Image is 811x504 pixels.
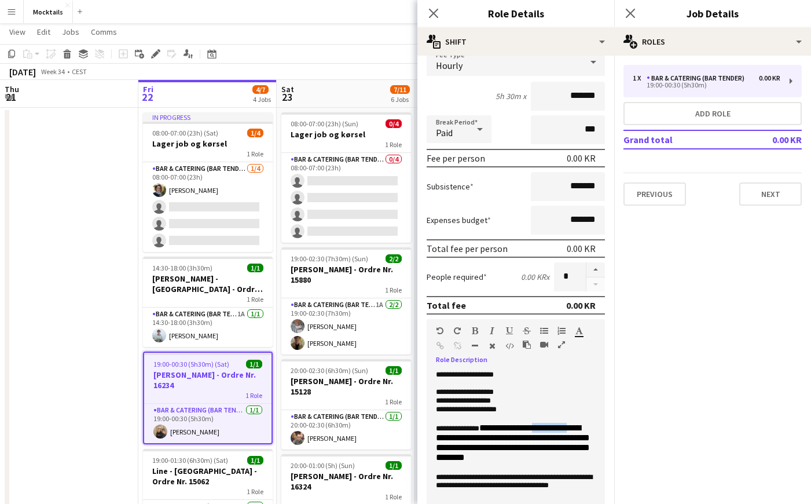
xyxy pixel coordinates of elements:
[247,456,263,465] span: 1/1
[567,243,596,254] div: 0.00 KR
[291,366,368,375] span: 20:00-02:30 (6h30m) (Sun)
[386,119,402,128] span: 0/4
[143,112,273,252] app-job-card: In progress08:00-07:00 (23h) (Sat)1/4Lager job og kørsel1 RoleBar & Catering (Bar Tender)1/408:00...
[427,152,485,164] div: Fee per person
[385,286,402,294] span: 1 Role
[523,326,531,335] button: Strikethrough
[143,162,273,252] app-card-role: Bar & Catering (Bar Tender)1/408:00-07:00 (23h)[PERSON_NAME]
[9,27,25,37] span: View
[143,273,273,294] h3: [PERSON_NAME] - [GEOGRAPHIC_DATA] - Ordre Nr. 15889
[5,24,30,39] a: View
[141,90,153,104] span: 22
[540,326,548,335] button: Unordered List
[614,6,811,21] h3: Job Details
[623,130,734,149] td: Grand total
[91,27,117,37] span: Comms
[386,461,402,470] span: 1/1
[633,82,780,88] div: 19:00-00:30 (5h30m)
[247,264,263,272] span: 1/1
[471,341,479,350] button: Horizontal Line
[253,95,271,104] div: 4 Jobs
[281,359,411,450] app-job-card: 20:00-02:30 (6h30m) (Sun)1/1[PERSON_NAME] - Ordre Nr. 151281 RoleBar & Catering (Bar Tender)1/120...
[247,129,263,137] span: 1/4
[623,102,802,125] button: Add role
[427,243,508,254] div: Total fee per person
[385,140,402,149] span: 1 Role
[291,119,358,128] span: 08:00-07:00 (23h) (Sun)
[24,1,73,23] button: Mocktails
[523,340,531,349] button: Paste as plain text
[453,326,461,335] button: Redo
[281,129,411,140] h3: Lager job og kørsel
[62,27,79,37] span: Jobs
[281,153,411,243] app-card-role: Bar & Catering (Bar Tender)0/408:00-07:00 (23h)
[86,24,122,39] a: Comms
[623,182,686,206] button: Previous
[633,74,647,82] div: 1 x
[647,74,749,82] div: Bar & Catering (Bar Tender)
[586,262,605,277] button: Increase
[32,24,55,39] a: Edit
[143,138,273,149] h3: Lager job og kørsel
[72,67,87,76] div: CEST
[9,66,36,78] div: [DATE]
[281,471,411,492] h3: [PERSON_NAME] - Ordre Nr. 16324
[281,298,411,355] app-card-role: Bar & Catering (Bar Tender)1A2/219:00-02:30 (7h30m)[PERSON_NAME][PERSON_NAME]
[759,74,780,82] div: 0.00 KR
[143,84,153,94] span: Fri
[3,90,19,104] span: 21
[471,326,479,335] button: Bold
[57,24,84,39] a: Jobs
[152,264,212,272] span: 14:30-18:00 (3h30m)
[291,461,355,470] span: 20:00-01:00 (5h) (Sun)
[281,84,294,94] span: Sat
[734,130,802,149] td: 0.00 KR
[391,95,409,104] div: 6 Jobs
[144,370,271,390] h3: [PERSON_NAME] - Ordre Nr. 16234
[488,326,496,335] button: Italic
[540,340,548,349] button: Insert video
[488,341,496,350] button: Clear Formatting
[144,404,271,443] app-card-role: Bar & Catering (Bar Tender)1/119:00-00:30 (5h30m)[PERSON_NAME]
[417,6,614,21] h3: Role Details
[246,360,262,368] span: 1/1
[557,326,566,335] button: Ordered List
[417,28,614,56] div: Shift
[390,85,410,94] span: 7/11
[281,410,411,450] app-card-role: Bar & Catering (Bar Tender)1/120:00-02:30 (6h30m)[PERSON_NAME]
[505,341,513,350] button: HTML Code
[143,352,273,444] app-job-card: 19:00-00:30 (5h30m) (Sat)1/1[PERSON_NAME] - Ordre Nr. 162341 RoleBar & Catering (Bar Tender)1/119...
[739,182,802,206] button: Next
[281,247,411,355] app-job-card: 19:00-02:30 (7h30m) (Sun)2/2[PERSON_NAME] - Ordre Nr. 158801 RoleBar & Catering (Bar Tender)1A2/2...
[281,112,411,243] app-job-card: 08:00-07:00 (23h) (Sun)0/4Lager job og kørsel1 RoleBar & Catering (Bar Tender)0/408:00-07:00 (23h)
[281,376,411,397] h3: [PERSON_NAME] - Ordre Nr. 15128
[281,264,411,285] h3: [PERSON_NAME] - Ordre Nr. 15880
[152,129,218,137] span: 08:00-07:00 (23h) (Sat)
[280,90,294,104] span: 23
[386,254,402,263] span: 2/2
[143,308,273,347] app-card-role: Bar & Catering (Bar Tender)1A1/114:30-18:00 (3h30m)[PERSON_NAME]
[521,272,549,282] div: 0.00 KR x
[436,60,463,71] span: Hourly
[38,67,67,76] span: Week 34
[5,84,19,94] span: Thu
[143,466,273,487] h3: Line - [GEOGRAPHIC_DATA] - Ordre Nr. 15062
[614,28,811,56] div: Roles
[566,300,596,311] div: 0.00 KR
[386,366,402,375] span: 1/1
[245,391,262,400] span: 1 Role
[427,300,466,311] div: Total fee
[143,112,273,122] div: In progress
[427,215,491,225] label: Expenses budget
[575,326,583,335] button: Text Color
[557,340,566,349] button: Fullscreen
[505,326,513,335] button: Underline
[153,360,229,368] span: 19:00-00:30 (5h30m) (Sat)
[143,257,273,347] div: 14:30-18:00 (3h30m)1/1[PERSON_NAME] - [GEOGRAPHIC_DATA] - Ordre Nr. 158891 RoleBar & Catering (Ba...
[385,397,402,406] span: 1 Role
[427,272,487,282] label: People required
